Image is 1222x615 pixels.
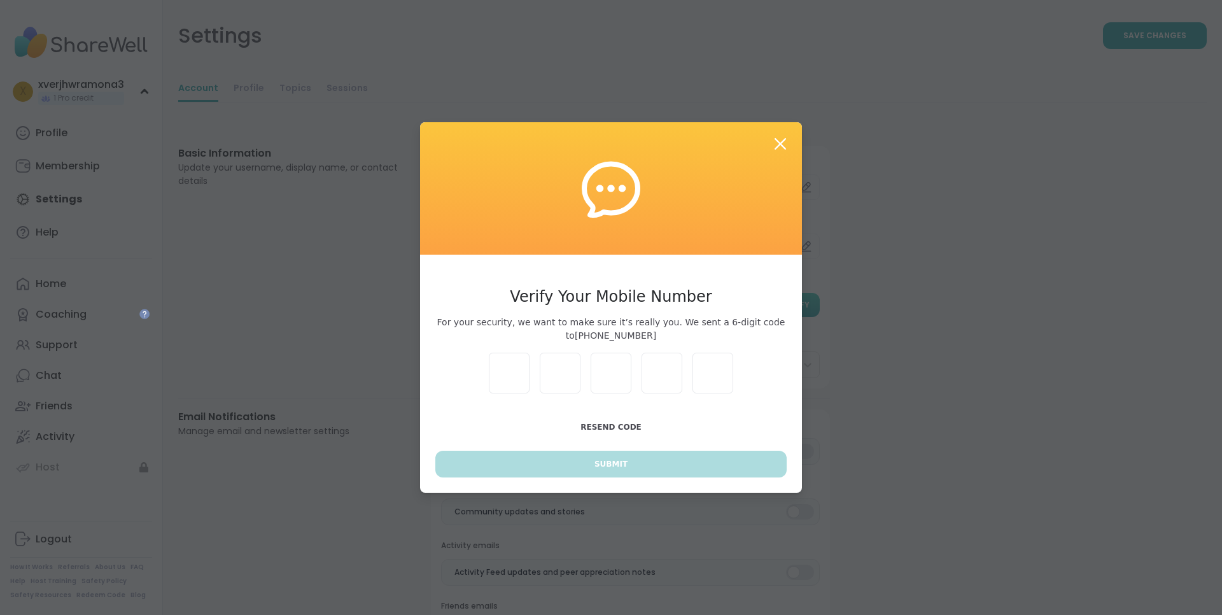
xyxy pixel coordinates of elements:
[139,309,150,319] iframe: Spotlight
[435,316,787,343] span: For your security, we want to make sure it’s really you. We sent a 6-digit code to [PHONE_NUMBER]
[435,414,787,441] button: Resend Code
[594,458,628,470] span: Submit
[435,451,787,477] button: Submit
[435,285,787,308] h3: Verify Your Mobile Number
[580,423,642,432] span: Resend Code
